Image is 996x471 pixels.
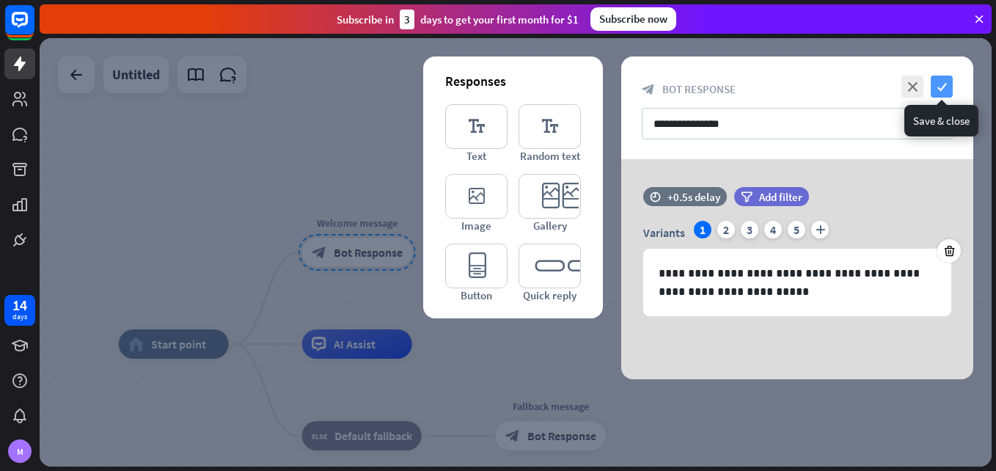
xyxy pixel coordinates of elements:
[741,221,758,238] div: 3
[337,10,579,29] div: Subscribe in days to get your first month for $1
[694,221,711,238] div: 1
[901,76,923,98] i: close
[931,76,953,98] i: check
[4,295,35,326] a: 14 days
[12,6,56,50] button: Open LiveChat chat widget
[642,83,655,96] i: block_bot_response
[650,191,661,202] i: time
[717,221,735,238] div: 2
[667,190,720,204] div: +0.5s delay
[741,191,753,202] i: filter
[590,7,676,31] div: Subscribe now
[759,190,802,204] span: Add filter
[8,439,32,463] div: M
[643,225,685,240] span: Variants
[788,221,805,238] div: 5
[811,221,829,238] i: plus
[662,82,736,96] span: Bot Response
[12,312,27,322] div: days
[12,299,27,312] div: 14
[400,10,414,29] div: 3
[764,221,782,238] div: 4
